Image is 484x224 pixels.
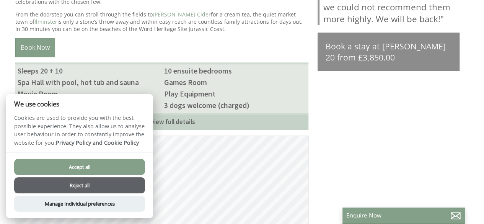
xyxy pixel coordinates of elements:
[15,11,308,33] p: From the doorstep you can stroll through the fields to for a cream tea, the quiet market town of ...
[15,38,55,57] a: Book Now
[162,100,308,111] li: 3 dogs welcome (charged)
[15,88,162,100] li: Movie Room
[6,114,153,152] p: Cookies are used to provide you with the best possible experience. They also allow us to analyse ...
[318,33,460,71] a: Book a stay at [PERSON_NAME] 20 from £3,850.00
[162,65,308,77] li: 10 ensuite bedrooms
[14,159,145,175] button: Accept all
[346,211,461,219] p: Enquire Now
[15,113,308,130] a: Click to view full details
[6,100,153,108] h2: We use cookies
[56,139,139,146] a: Privacy Policy and Cookie Policy
[15,65,162,77] li: Sleeps 20 + 10
[162,88,308,100] li: Play Equipment
[162,77,308,88] li: Games Room
[15,77,162,88] li: Spa Hall with pool, hot tub and sauna
[14,196,145,212] button: Manage Individual preferences
[153,11,211,18] a: [PERSON_NAME] Cider
[14,177,145,193] button: Reject all
[34,18,57,25] a: Ilminster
